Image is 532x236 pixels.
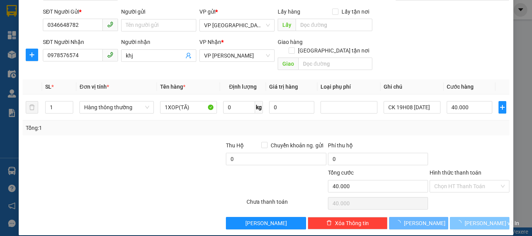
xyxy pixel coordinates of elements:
b: GỬI : VP [GEOGRAPHIC_DATA] [10,56,116,82]
span: Cước hàng [447,84,474,90]
li: Hotline: 1900252555 [73,29,326,38]
span: user-add [185,52,192,59]
span: Tên hàng [160,84,185,90]
div: Chưa thanh toán [246,198,327,211]
li: Cổ Đạm, xã [GEOGRAPHIC_DATA], [GEOGRAPHIC_DATA] [73,19,326,29]
th: Ghi chú [381,79,444,94]
span: plus [499,104,506,110]
span: phone [107,52,113,58]
span: plus [26,52,38,58]
span: Đơn vị tính [79,84,109,90]
span: [PERSON_NAME] [245,219,287,227]
div: SĐT Người Nhận [43,38,118,46]
th: Loại phụ phí [317,79,381,94]
button: [PERSON_NAME] [226,217,306,229]
div: VP gửi [199,7,275,16]
span: Giá trị hàng [269,84,298,90]
button: plus [499,101,506,114]
span: delete [326,220,332,226]
span: Xóa Thông tin [335,219,369,227]
span: Lấy [278,19,296,31]
button: deleteXóa Thông tin [308,217,388,229]
button: [PERSON_NAME] [389,217,449,229]
span: Tổng cước [328,170,354,176]
span: phone [107,21,113,28]
span: loading [456,220,465,226]
span: [GEOGRAPHIC_DATA] tận nơi [295,46,372,55]
span: Lấy tận nơi [338,7,372,16]
span: Định lượng [229,84,257,90]
span: [PERSON_NAME] [404,219,446,227]
span: Thu Hộ [226,142,244,149]
div: Người gửi [121,7,196,16]
span: Hàng thông thường [84,101,149,113]
input: VD: Bàn, Ghế [160,101,217,114]
span: VP Nhận [199,39,221,45]
div: Người nhận [121,38,196,46]
div: Phí thu hộ [328,141,428,153]
input: 0 [269,101,315,114]
button: plus [26,49,38,61]
span: Giao hàng [278,39,303,45]
span: SL [45,84,51,90]
label: Hình thức thanh toán [430,170,481,176]
span: kg [255,101,263,114]
span: VP Hoàng Liệt [204,50,270,61]
input: Dọc đường [298,58,372,70]
span: Giao [278,58,298,70]
span: loading [395,220,404,226]
span: VP Bình Lộc [204,19,270,31]
img: logo.jpg [10,10,49,49]
span: Lấy hàng [278,9,300,15]
div: SĐT Người Gửi [43,7,118,16]
input: Dọc đường [296,19,372,31]
span: [PERSON_NAME] và In [465,219,519,227]
div: Tổng: 1 [26,124,206,132]
span: Chuyển khoản ng. gửi [268,141,326,150]
button: [PERSON_NAME] và In [450,217,509,229]
button: delete [26,101,38,114]
input: Ghi Chú [384,101,440,114]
